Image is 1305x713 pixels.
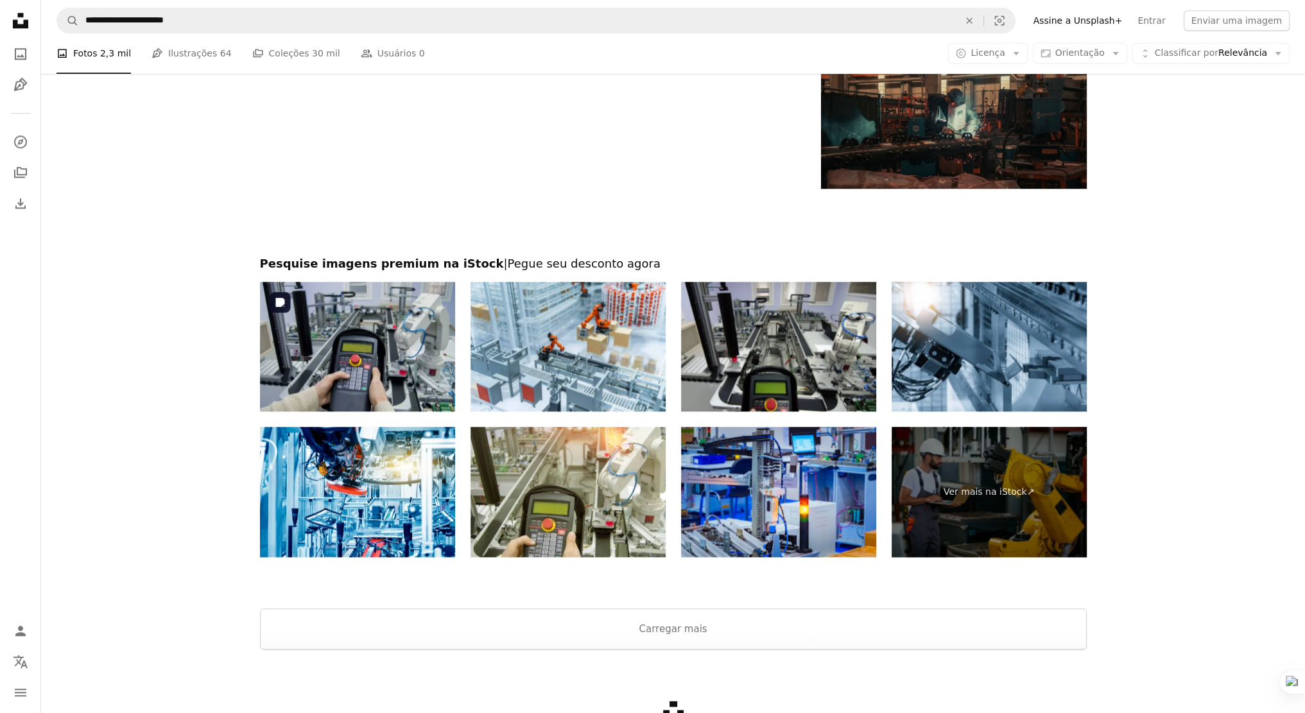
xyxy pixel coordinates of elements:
a: Histórico de downloads [8,191,33,216]
span: 64 [220,47,232,61]
a: Início — Unsplash [8,8,33,36]
a: Entrar / Cadastrar-se [8,618,33,644]
button: Classificar porRelevância [1132,44,1290,64]
img: O homem está prendendo o painel do ensino (tabuleta) para controlar um braço robótico [260,282,455,412]
img: Conceito de indústria 4.0. [681,282,876,412]
a: Coleções 30 mil [252,33,340,74]
span: | Pegue seu desconto agora [503,257,660,270]
a: Explorar [8,129,33,155]
button: Menu [8,680,33,705]
span: Licença [971,48,1005,58]
a: Um homem trabalhando em uma máquina em uma fábrica [821,108,1086,119]
a: Ilustrações [8,72,33,98]
button: Orientação [1033,44,1127,64]
button: Limpar [955,8,983,33]
form: Pesquise conteúdo visual em todo o site [56,8,1015,33]
img: Robótica. Laboratório de programação de robôs industriais. Escrever programas para robôs. Automaç... [681,427,876,557]
a: Ver mais na iStock↗ [892,427,1087,557]
img: indústria 4,0 linha de automação [471,427,666,557]
button: Licença [948,44,1027,64]
a: Coleções [8,160,33,185]
button: Carregar mais [260,608,1087,649]
span: Orientação [1055,48,1105,58]
a: Ilustrações 64 [151,33,231,74]
img: High technology bending machine operation with robotic system in the light blue scene. [892,282,1087,412]
span: Relevância [1155,47,1267,60]
button: Enviar uma imagem [1184,10,1290,31]
a: Entrar [1130,10,1173,31]
span: 30 mil [312,47,340,61]
a: Fotos [8,41,33,67]
span: 0 [419,47,425,61]
button: Pesquise na Unsplash [57,8,79,33]
a: Usuários 0 [361,33,425,74]
span: Classificar por [1155,48,1218,58]
button: Pesquisa visual [984,8,1015,33]
img: model of Robotic and Automation system control application on automate robot arm [471,282,666,412]
a: Assine a Unsplash+ [1026,10,1130,31]
img: Um homem trabalhando em uma máquina em uma fábrica [821,39,1086,188]
button: Idioma [8,649,33,674]
img: O aplicador de vidro na linha de produção do carro está aplicando a colagem preta ao vidro novo d... [260,427,455,557]
h2: Pesquise imagens premium na iStock [260,256,1087,271]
